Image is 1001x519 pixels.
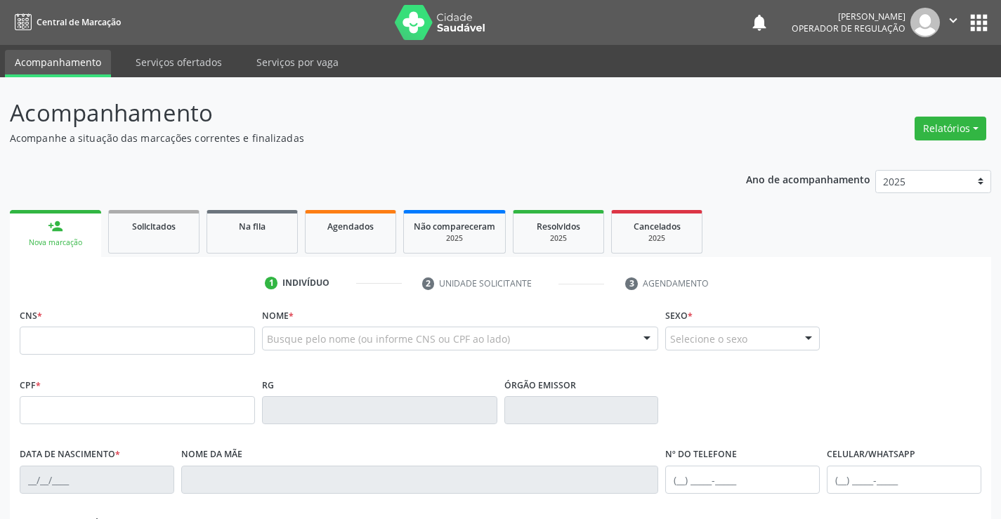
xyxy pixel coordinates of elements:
div: Nova marcação [20,237,91,248]
span: Na fila [239,221,266,232]
a: Central de Marcação [10,11,121,34]
div: [PERSON_NAME] [792,11,905,22]
button: apps [967,11,991,35]
label: Celular/WhatsApp [827,444,915,466]
label: CNS [20,305,42,327]
span: Operador de regulação [792,22,905,34]
span: Central de Marcação [37,16,121,28]
label: Nº do Telefone [665,444,737,466]
input: (__) _____-_____ [665,466,820,494]
img: img [910,8,940,37]
button:  [940,8,967,37]
label: Nome [262,305,294,327]
span: Cancelados [634,221,681,232]
div: 2025 [523,233,594,244]
div: 2025 [414,233,495,244]
a: Serviços por vaga [247,50,348,74]
button: Relatórios [915,117,986,140]
label: Nome da mãe [181,444,242,466]
p: Acompanhe a situação das marcações correntes e finalizadas [10,131,697,145]
span: Busque pelo nome (ou informe CNS ou CPF ao lado) [267,331,510,346]
label: Sexo [665,305,693,327]
label: Órgão emissor [504,374,576,396]
i:  [946,13,961,28]
span: Resolvidos [537,221,580,232]
a: Acompanhamento [5,50,111,77]
span: Não compareceram [414,221,495,232]
span: Agendados [327,221,374,232]
input: (__) _____-_____ [827,466,981,494]
a: Serviços ofertados [126,50,232,74]
span: Solicitados [132,221,176,232]
div: 2025 [622,233,692,244]
label: CPF [20,374,41,396]
p: Ano de acompanhamento [746,170,870,188]
button: notifications [750,13,769,32]
label: RG [262,374,274,396]
span: Selecione o sexo [670,331,747,346]
input: __/__/____ [20,466,174,494]
p: Acompanhamento [10,96,697,131]
div: 1 [265,277,277,289]
label: Data de nascimento [20,444,120,466]
div: Indivíduo [282,277,329,289]
div: person_add [48,218,63,234]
